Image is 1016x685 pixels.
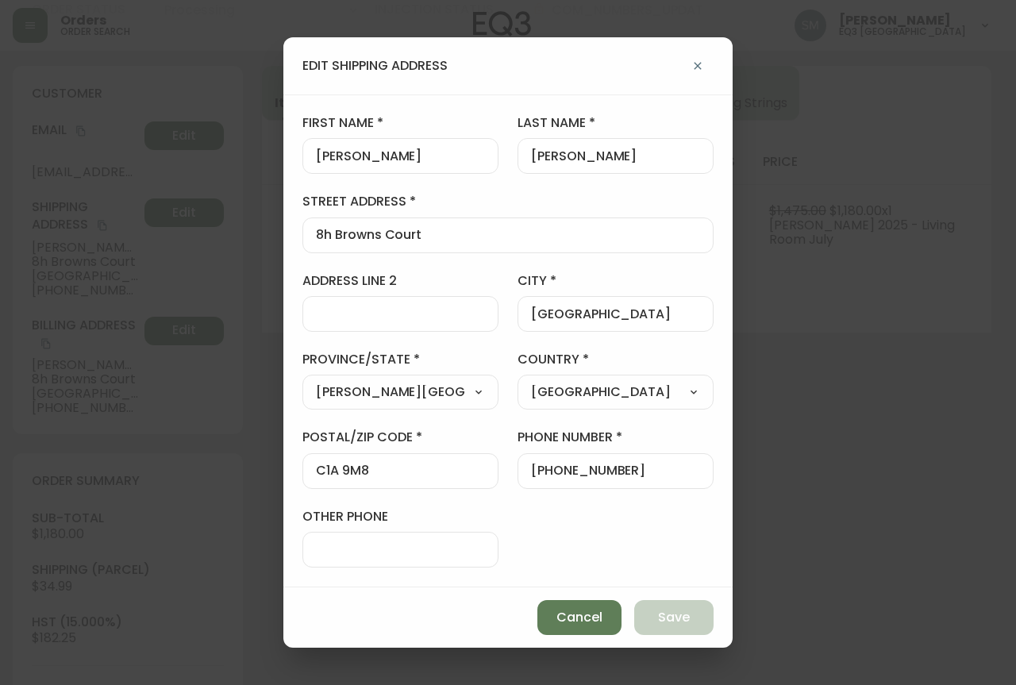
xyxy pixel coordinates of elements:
h4: edit shipping address [302,57,448,75]
label: last name [518,114,714,132]
label: country [518,351,714,368]
label: province/state [302,351,498,368]
label: phone number [518,429,714,446]
span: Cancel [556,609,602,626]
label: other phone [302,508,498,525]
label: street address [302,193,714,210]
button: Cancel [537,600,622,635]
label: postal/zip code [302,429,498,446]
label: address line 2 [302,272,498,290]
label: city [518,272,714,290]
label: first name [302,114,498,132]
